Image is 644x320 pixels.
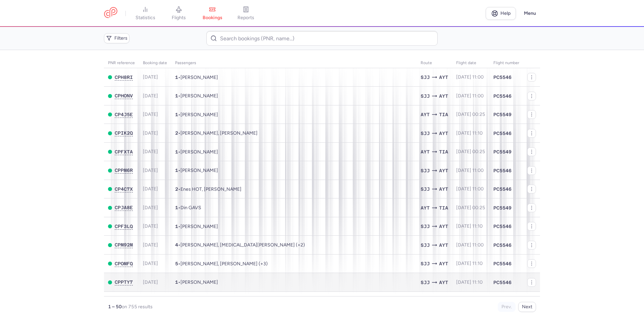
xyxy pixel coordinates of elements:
[456,168,484,173] span: [DATE] 11:00
[115,168,133,173] button: CPPM6R
[439,204,448,212] span: TIA
[439,111,448,118] span: TIA
[115,93,133,98] span: CPHONV
[180,224,218,229] span: Vural ATMACA
[421,204,430,212] span: AYT
[180,261,268,267] span: Jakup MIFTARI, Turkan MIFTARI, Kadir MIFTARI, Yaman MIFTARI, Ceylan MIFTARI
[175,149,218,155] span: •
[115,279,133,285] span: CPPTY7
[489,58,523,68] th: Flight number
[439,148,448,155] span: TIA
[175,112,218,118] span: •
[175,205,178,210] span: 1
[421,260,430,267] span: SJJ
[421,148,430,155] span: AYT
[456,149,485,154] span: [DATE] 00:25
[115,130,133,136] button: CPIK2Q
[115,149,133,155] button: CPFXTA
[493,130,512,137] span: PC5546
[143,130,158,136] span: [DATE]
[115,130,133,136] span: CPIK2Q
[180,279,218,285] span: Nedim HUSKIC
[175,168,178,173] span: 1
[493,242,512,248] span: PC5546
[439,279,448,286] span: AYT
[143,186,158,192] span: [DATE]
[115,75,133,80] button: CPH8RI
[439,74,448,81] span: AYT
[175,93,218,99] span: •
[206,31,437,46] input: Search bookings (PNR, name...)
[143,111,158,117] span: [DATE]
[115,261,133,267] button: CPOMFQ
[518,302,536,312] button: Next
[175,279,178,285] span: 1
[439,130,448,137] span: AYT
[115,149,133,154] span: CPFXTA
[439,92,448,100] span: AYT
[175,205,201,211] span: •
[493,93,512,99] span: PC5546
[180,130,258,136] span: Danil PRONIN, Viktoriia KAKUNINA
[493,279,512,286] span: PC5546
[421,111,430,118] span: AYT
[421,167,430,174] span: SJJ
[493,223,512,230] span: PC5546
[104,58,139,68] th: PNR reference
[180,186,241,192] span: Enes HOT, Mehmed HOT
[139,58,171,68] th: Booking date
[456,223,483,229] span: [DATE] 11:10
[493,204,512,211] span: PC5549
[172,15,186,21] span: flights
[143,93,158,99] span: [DATE]
[104,7,117,19] a: CitizenPlane red outlined logo
[498,302,516,312] button: Prev.
[452,58,489,68] th: flight date
[456,242,484,248] span: [DATE] 11:00
[180,149,218,155] span: Azizcan BIRCAN
[421,185,430,193] span: SJJ
[493,186,512,192] span: PC5546
[175,242,178,247] span: 4
[115,224,133,229] button: CPF3LQ
[456,279,483,285] span: [DATE] 11:10
[108,304,122,310] strong: 1 – 50
[175,75,178,80] span: 1
[175,130,258,136] span: •
[180,168,218,173] span: Dmitrii VEZHNOVETC
[104,33,129,43] button: Filters
[180,112,218,118] span: Aleksandar PETROVICH
[229,6,263,21] a: reports
[456,130,483,136] span: [DATE] 11:10
[417,58,452,68] th: Route
[143,205,158,211] span: [DATE]
[520,7,540,20] button: Menu
[175,130,178,136] span: 2
[115,242,133,247] span: CPM92M
[175,261,178,266] span: 5
[143,149,158,154] span: [DATE]
[175,168,218,173] span: •
[237,15,254,21] span: reports
[175,149,178,154] span: 1
[122,304,153,310] span: on 755 results
[143,168,158,173] span: [DATE]
[143,74,158,80] span: [DATE]
[115,205,133,211] button: CPJA8E
[180,242,305,248] span: Ekaterina RESHETNIKOVA, Nikita LUGOVSKIKH, Lidiia FOFANOVA, Milana TITOVICH
[175,75,218,80] span: •
[115,112,133,118] button: CP4J5E
[143,223,158,229] span: [DATE]
[175,279,218,285] span: •
[143,242,158,248] span: [DATE]
[421,241,430,249] span: SJJ
[114,36,127,41] span: Filters
[439,241,448,249] span: AYT
[421,279,430,286] span: SJJ
[128,6,162,21] a: statistics
[456,186,484,192] span: [DATE] 11:00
